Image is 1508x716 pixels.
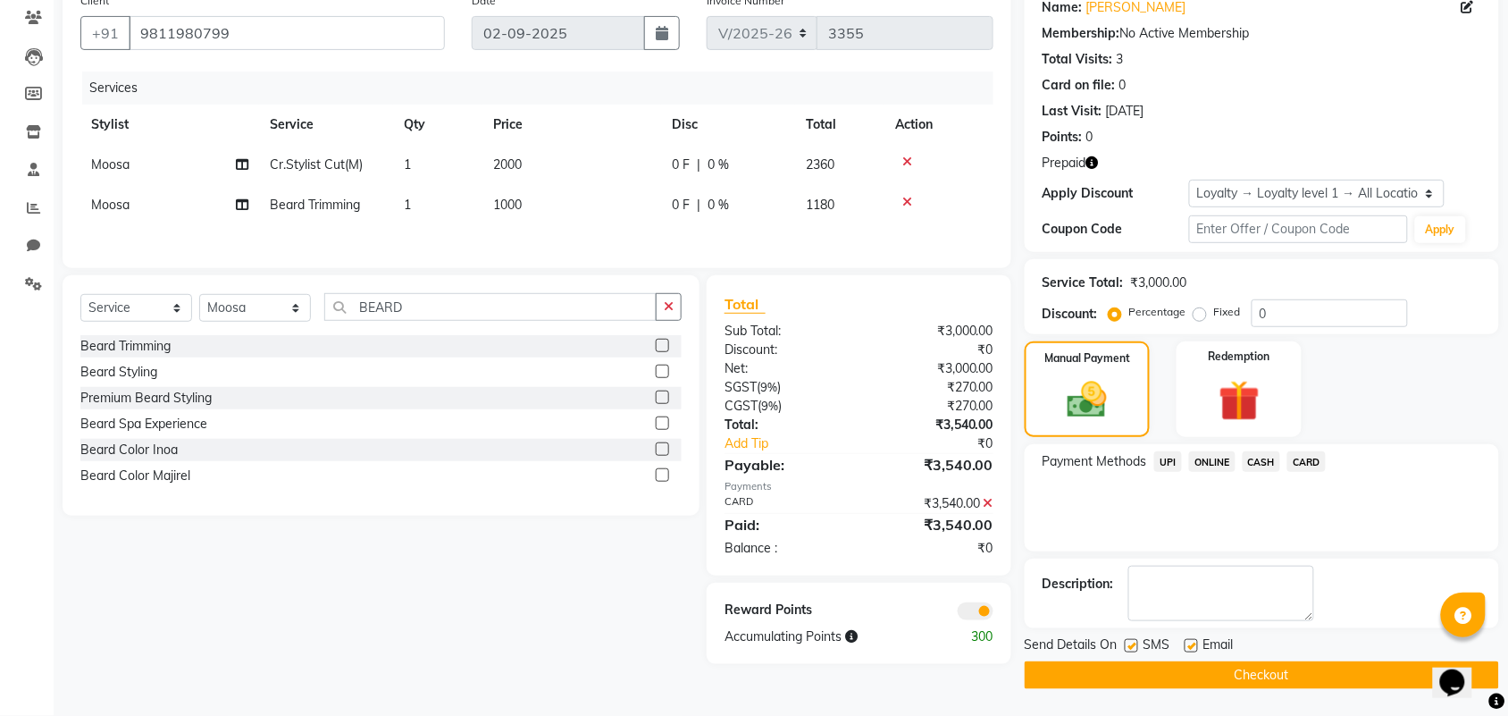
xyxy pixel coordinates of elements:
div: Membership: [1043,24,1120,43]
div: ₹3,540.00 [859,514,1007,535]
div: Payable: [711,454,859,476]
div: Beard Color Inoa [80,441,178,459]
div: Discount: [1043,305,1098,324]
span: Prepaid [1043,154,1086,173]
span: CGST [725,398,758,414]
div: Payments [725,479,993,494]
span: ONLINE [1189,451,1236,472]
button: Checkout [1025,661,1499,689]
div: 3 [1117,50,1124,69]
span: Email [1203,636,1234,658]
span: UPI [1154,451,1182,472]
div: Service Total: [1043,274,1124,292]
label: Manual Payment [1044,350,1130,366]
div: Total: [711,416,859,434]
div: Services [82,72,1007,105]
label: Percentage [1129,304,1186,320]
div: Points: [1043,128,1083,147]
div: ₹0 [884,434,1007,453]
div: Beard Trimming [80,337,171,356]
div: 300 [933,628,1007,646]
span: 1000 [493,197,522,213]
button: Apply [1415,216,1466,243]
span: Total [725,295,766,314]
div: ₹3,540.00 [859,494,1007,513]
div: Beard Styling [80,363,157,382]
div: Total Visits: [1043,50,1113,69]
span: SGST [725,379,757,395]
th: Service [259,105,393,145]
th: Action [884,105,993,145]
div: Discount: [711,341,859,359]
button: +91 [80,16,130,50]
div: CARD [711,494,859,513]
div: Coupon Code [1043,220,1189,239]
div: Accumulating Points [711,628,933,646]
label: Redemption [1209,349,1270,365]
span: Payment Methods [1043,452,1147,471]
span: Moosa [91,197,130,213]
div: ₹270.00 [859,397,1007,416]
span: 9% [760,380,777,394]
div: ( ) [711,397,859,416]
span: SMS [1144,636,1170,658]
span: | [697,196,700,215]
span: Moosa [91,156,130,173]
input: Search or Scan [324,293,657,321]
span: 0 % [708,196,729,215]
input: Search by Name/Mobile/Email/Code [129,16,445,50]
label: Fixed [1214,304,1241,320]
span: 1180 [806,197,834,213]
div: Balance : [711,539,859,558]
div: Card on file: [1043,76,1116,95]
span: 9% [761,399,778,413]
img: _cash.svg [1055,377,1119,423]
th: Total [795,105,884,145]
div: 0 [1086,128,1093,147]
span: 2360 [806,156,834,173]
span: CASH [1243,451,1281,472]
div: Apply Discount [1043,184,1189,203]
div: Reward Points [711,601,859,620]
span: 0 F [672,196,690,215]
th: Stylist [80,105,259,145]
th: Price [482,105,661,145]
div: ₹3,000.00 [1131,274,1187,292]
div: Beard Spa Experience [80,415,207,434]
div: [DATE] [1106,102,1144,121]
div: Premium Beard Styling [80,389,212,408]
div: No Active Membership [1043,24,1481,43]
div: Sub Total: [711,322,859,341]
span: 2000 [493,156,522,173]
span: Send Details On [1025,636,1118,658]
span: Beard Trimming [270,197,360,213]
div: ₹0 [859,341,1007,359]
div: Paid: [711,514,859,535]
div: 0 [1119,76,1127,95]
div: Description: [1043,575,1114,594]
th: Disc [661,105,795,145]
div: Net: [711,359,859,378]
div: ₹3,000.00 [859,322,1007,341]
div: Beard Color Majirel [80,467,190,485]
span: 0 % [708,156,729,174]
span: 0 F [672,156,690,174]
span: 1 [404,197,411,213]
iframe: chat widget [1433,644,1490,698]
div: ₹3,540.00 [859,454,1007,476]
div: ₹3,000.00 [859,359,1007,378]
div: ₹0 [859,539,1007,558]
span: Cr.Stylist Cut(M) [270,156,363,173]
span: 1 [404,156,411,173]
div: ₹270.00 [859,378,1007,397]
span: | [697,156,700,174]
div: ₹3,540.00 [859,416,1007,434]
input: Enter Offer / Coupon Code [1189,215,1408,243]
div: Last Visit: [1043,102,1102,121]
div: ( ) [711,378,859,397]
th: Qty [393,105,482,145]
span: CARD [1287,451,1326,472]
img: _gift.svg [1206,375,1273,426]
a: Add Tip [711,434,884,453]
